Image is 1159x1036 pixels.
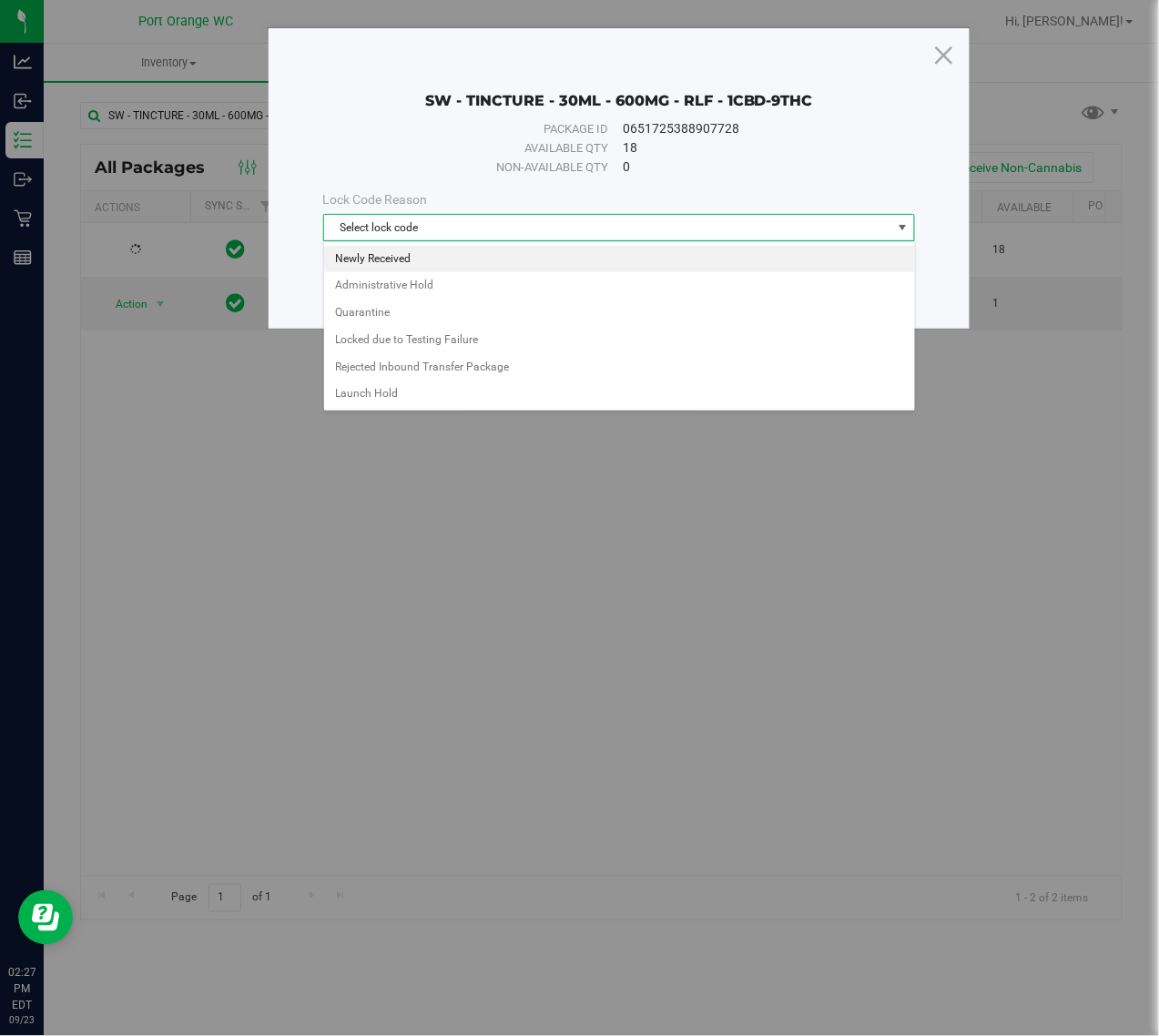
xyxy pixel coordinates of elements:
[324,246,915,273] li: Newly Received
[348,158,608,177] div: Non-available qty
[624,138,890,157] div: 18
[624,119,890,138] div: 0651725388907728
[324,381,915,408] li: Launch Hold
[324,215,892,240] span: Select lock code
[324,300,915,327] li: Quarantine
[323,65,916,110] div: SW - TINCTURE - 30ML - 600MG - RLF - 1CBD-9THC
[348,120,608,138] div: Package ID
[18,890,73,945] iframe: Resource center
[324,354,915,381] li: Rejected Inbound Transfer Package
[324,272,915,300] li: Administrative Hold
[891,215,914,240] span: select
[624,157,890,177] div: 0
[324,327,915,354] li: Locked due to Testing Failure
[323,192,428,207] span: Lock Code Reason
[348,139,608,157] div: Available qty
